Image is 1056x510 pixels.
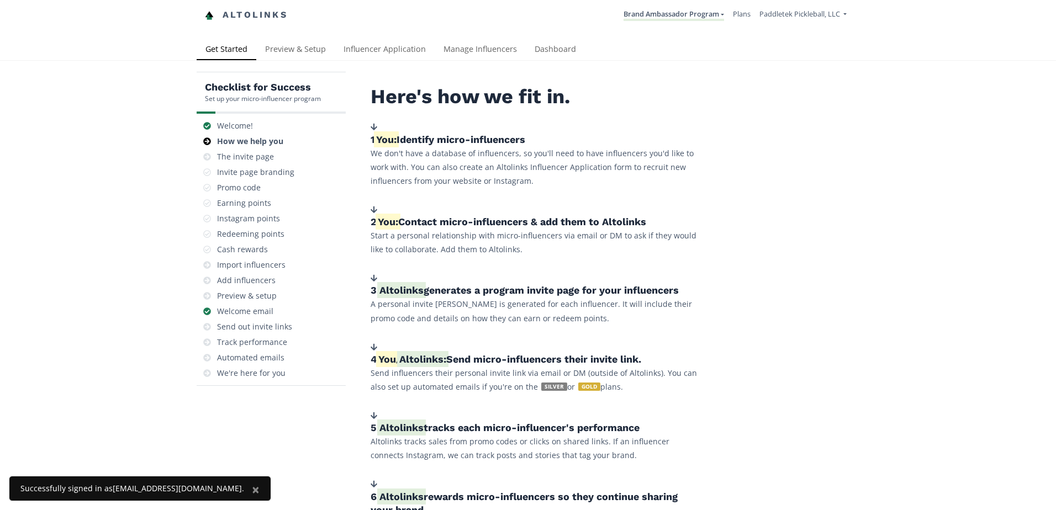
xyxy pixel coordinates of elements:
[241,476,271,503] button: Close
[399,353,446,365] span: Altolinks:
[217,306,273,317] div: Welcome email
[217,182,261,193] div: Promo code
[217,352,284,363] div: Automated emails
[217,167,294,178] div: Invite page branding
[252,480,260,498] span: ×
[371,86,702,108] h2: Here's how we fit in.
[376,134,397,145] span: You:
[217,290,277,301] div: Preview & setup
[541,382,567,391] span: SILVER
[378,216,398,227] span: You:
[205,81,321,94] h5: Checklist for Success
[379,284,424,296] span: Altolinks
[378,353,396,365] span: You
[379,491,424,502] span: Altolinks
[371,434,702,462] p: Altolinks tracks sales from promo codes or clicks on shared links. If an influencer connects Inst...
[217,213,280,224] div: Instagram points
[371,229,702,256] p: Start a personal relationship with micro-influencers via email or DM to ask if they would like to...
[217,229,284,240] div: Redeeming points
[217,244,268,255] div: Cash rewards
[205,6,288,24] a: Altolinks
[217,368,286,379] div: We're here for you
[371,146,702,188] p: We don't have a database of influencers, so you'll need to have influencers you'd like to work wi...
[217,151,274,162] div: The invite page
[371,366,702,394] p: Send influencers their personal invite link via email or DM (outside of Altolinks). You can also ...
[371,284,702,297] h5: 3. generates a program invite page for your influencers
[205,94,321,103] div: Set up your micro-influencer program
[435,39,526,61] a: Manage Influencers
[217,198,271,209] div: Earning points
[20,483,244,494] div: Successfully signed in as [EMAIL_ADDRESS][DOMAIN_NAME] .
[733,9,751,19] a: Plans
[217,259,286,270] div: Import influencers
[217,136,283,147] div: How we help you
[624,9,724,21] a: Brand Ambassador Program
[371,353,702,366] h5: 4. / Send micro-influencers their invite link.
[335,39,435,61] a: Influencer Application
[371,297,702,325] p: A personal invite [PERSON_NAME] is generated for each influencer. It will include their promo cod...
[205,11,214,20] img: favicon-32x32.png
[217,321,292,332] div: Send out invite links
[759,9,840,19] span: Paddletek Pickleball, LLC
[526,39,585,61] a: Dashboard
[217,275,276,286] div: Add influencers
[371,421,702,434] h5: 5. tracks each micro-influencer's performance
[759,9,847,22] a: Paddletek Pickleball, LLC
[217,337,287,348] div: Track performance
[197,39,256,61] a: Get Started
[371,133,702,146] h5: 1. Identify micro-influencers
[538,381,567,392] a: SILVER
[217,120,253,131] div: Welcome!
[578,382,600,391] span: GOLD
[256,39,335,61] a: Preview & Setup
[371,215,702,229] h5: 2. Contact micro-influencers & add them to Altolinks
[379,422,424,433] span: Altolinks
[575,381,600,392] a: GOLD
